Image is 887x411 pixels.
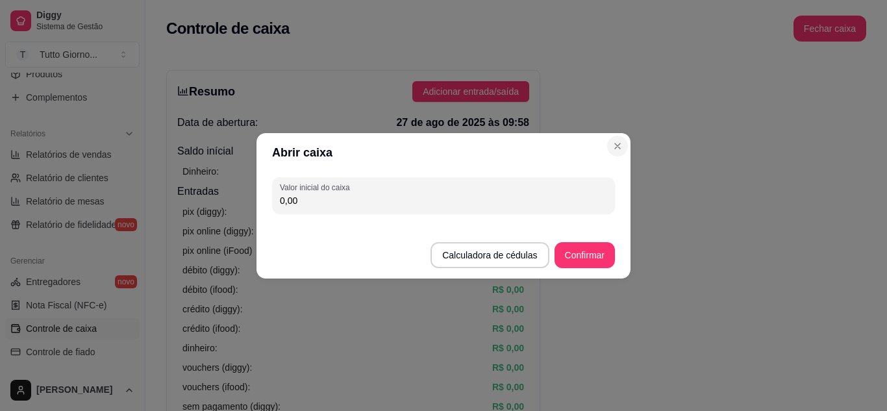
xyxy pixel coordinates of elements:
[280,182,354,193] label: Valor inicial do caixa
[555,242,615,268] button: Confirmar
[607,136,628,156] button: Close
[280,194,607,207] input: Valor inicial do caixa
[431,242,549,268] button: Calculadora de cédulas
[256,133,631,172] header: Abrir caixa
